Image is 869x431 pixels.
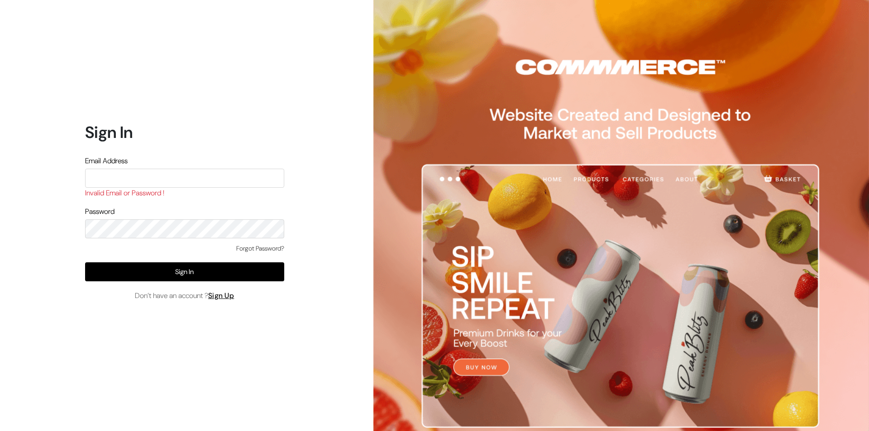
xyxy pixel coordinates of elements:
label: Email Address [85,156,128,166]
h1: Sign In [85,123,284,142]
span: Don’t have an account ? [135,290,234,301]
a: Sign Up [208,291,234,300]
label: Password [85,206,115,217]
label: Invalid Email or Password ! [85,188,164,199]
button: Sign In [85,262,284,281]
a: Forgot Password? [236,244,284,253]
